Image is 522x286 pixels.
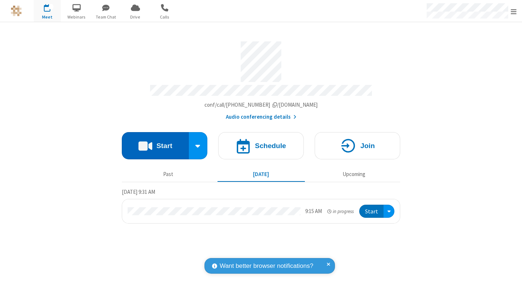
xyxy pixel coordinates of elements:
[327,208,354,215] em: in progress
[220,261,313,271] span: Want better browser notifications?
[217,167,305,181] button: [DATE]
[63,14,90,20] span: Webinars
[122,14,149,20] span: Drive
[122,188,400,224] section: Today's Meetings
[255,142,286,149] h4: Schedule
[156,142,172,149] h4: Start
[204,101,318,109] button: Copy my meeting room linkCopy my meeting room link
[360,142,375,149] h4: Join
[384,205,394,218] div: Open menu
[359,205,384,218] button: Start
[204,101,318,108] span: Copy my meeting room link
[49,4,54,9] div: 1
[92,14,120,20] span: Team Chat
[151,14,178,20] span: Calls
[218,132,304,159] button: Schedule
[125,167,212,181] button: Past
[122,188,155,195] span: [DATE] 9:31 AM
[226,113,297,121] button: Audio conferencing details
[122,132,189,159] button: Start
[310,167,398,181] button: Upcoming
[122,36,400,121] section: Account details
[34,14,61,20] span: Meet
[315,132,400,159] button: Join
[11,5,22,16] img: QA Selenium DO NOT DELETE OR CHANGE
[189,132,208,159] div: Start conference options
[305,207,322,216] div: 9:15 AM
